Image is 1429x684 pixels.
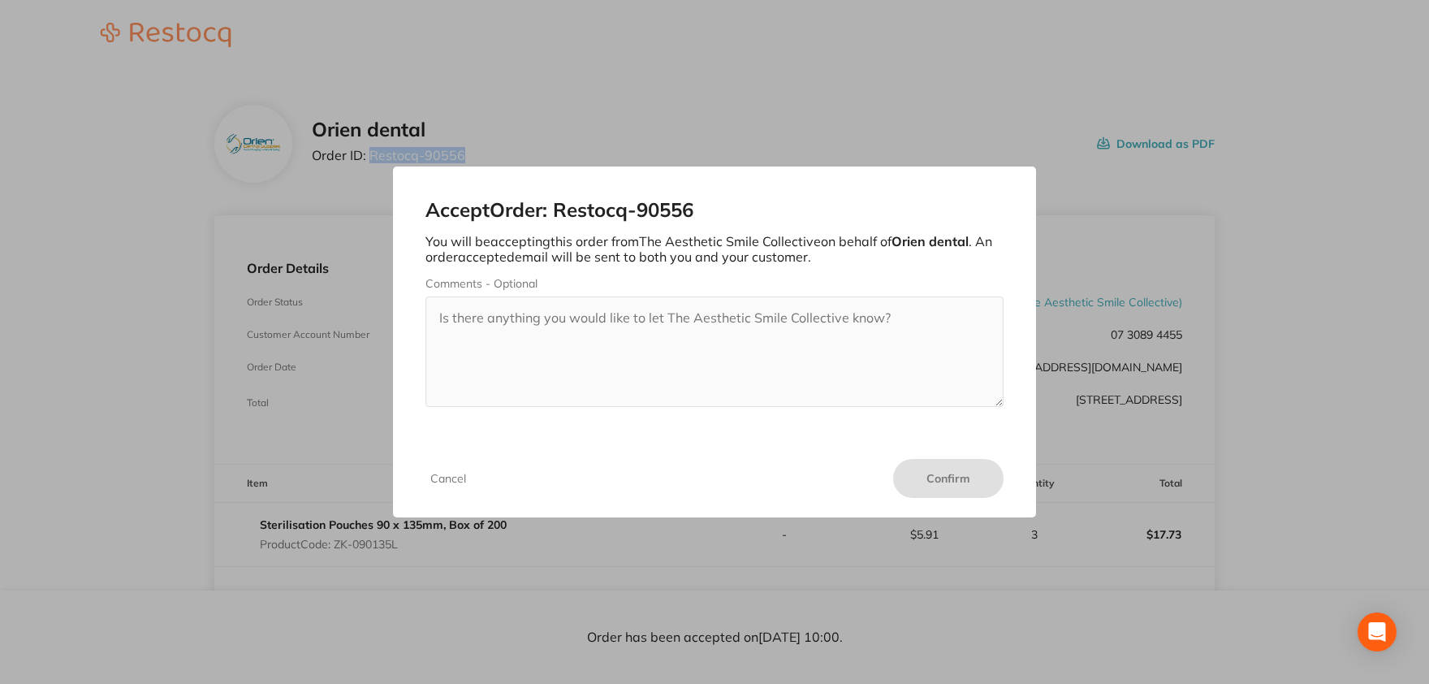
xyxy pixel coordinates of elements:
p: You will be accepting this order from The Aesthetic Smile Collective on behalf of . An order acce... [425,234,1004,264]
label: Comments - Optional [425,277,1004,290]
h2: Accept Order: Restocq- 90556 [425,199,1004,222]
button: Confirm [893,459,1004,498]
button: Cancel [425,471,471,486]
div: Open Intercom Messenger [1358,613,1397,652]
b: Orien dental [892,233,969,249]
